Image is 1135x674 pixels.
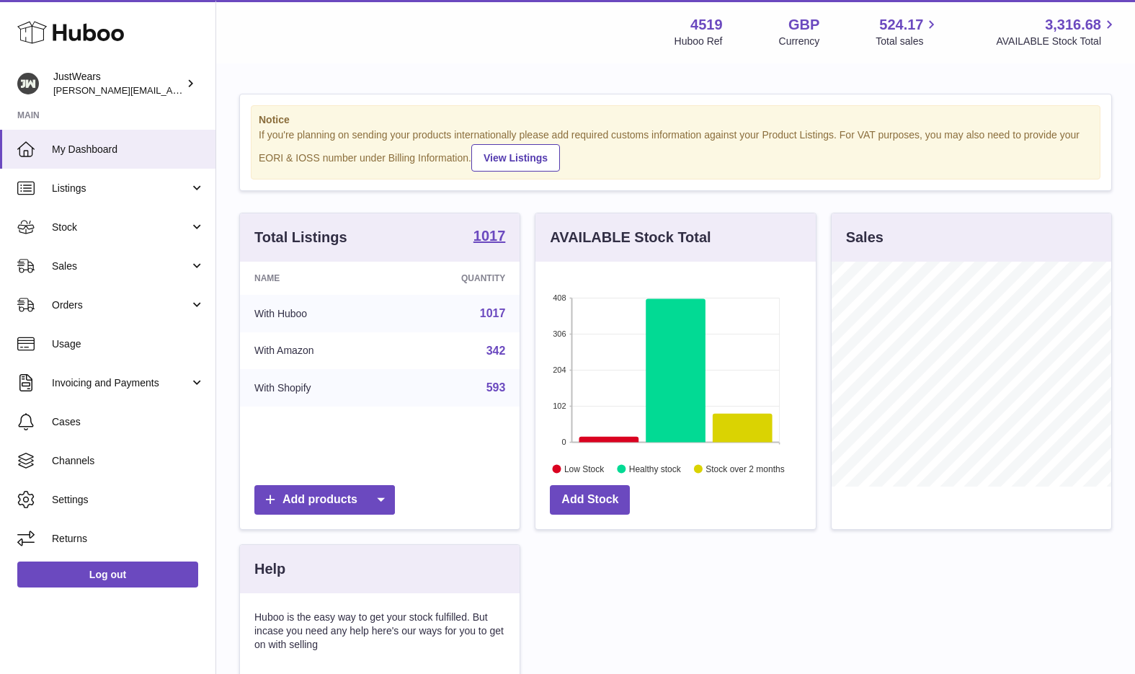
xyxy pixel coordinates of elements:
[1045,15,1101,35] span: 3,316.68
[846,228,883,247] h3: Sales
[240,262,393,295] th: Name
[52,376,190,390] span: Invoicing and Payments
[996,15,1118,48] a: 3,316.68 AVAILABLE Stock Total
[393,262,520,295] th: Quantity
[254,485,395,515] a: Add products
[254,559,285,579] h3: Help
[52,221,190,234] span: Stock
[52,337,205,351] span: Usage
[675,35,723,48] div: Huboo Ref
[259,128,1092,172] div: If you're planning on sending your products internationally please add required customs informati...
[17,73,39,94] img: josh@just-wears.com
[52,454,205,468] span: Channels
[52,143,205,156] span: My Dashboard
[486,345,506,357] a: 342
[706,464,785,474] text: Stock over 2 months
[52,182,190,195] span: Listings
[240,332,393,370] td: With Amazon
[52,260,190,273] span: Sales
[876,35,940,48] span: Total sales
[254,611,505,652] p: Huboo is the easy way to get your stock fulfilled. But incase you need any help here's our ways f...
[550,228,711,247] h3: AVAILABLE Stock Total
[553,329,566,338] text: 306
[562,438,566,446] text: 0
[690,15,723,35] strong: 4519
[486,381,506,394] a: 593
[53,84,289,96] span: [PERSON_NAME][EMAIL_ADDRESS][DOMAIN_NAME]
[550,485,630,515] a: Add Stock
[254,228,347,247] h3: Total Listings
[879,15,923,35] span: 524.17
[553,293,566,302] text: 408
[17,562,198,587] a: Log out
[480,307,506,319] a: 1017
[52,415,205,429] span: Cases
[240,369,393,407] td: With Shopify
[259,113,1092,127] strong: Notice
[471,144,560,172] a: View Listings
[553,402,566,410] text: 102
[564,464,605,474] text: Low Stock
[996,35,1118,48] span: AVAILABLE Stock Total
[788,15,819,35] strong: GBP
[876,15,940,48] a: 524.17 Total sales
[473,229,506,243] strong: 1017
[240,295,393,332] td: With Huboo
[52,532,205,546] span: Returns
[52,493,205,507] span: Settings
[473,229,506,246] a: 1017
[52,298,190,312] span: Orders
[779,35,820,48] div: Currency
[629,464,682,474] text: Healthy stock
[553,365,566,374] text: 204
[53,70,183,97] div: JustWears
